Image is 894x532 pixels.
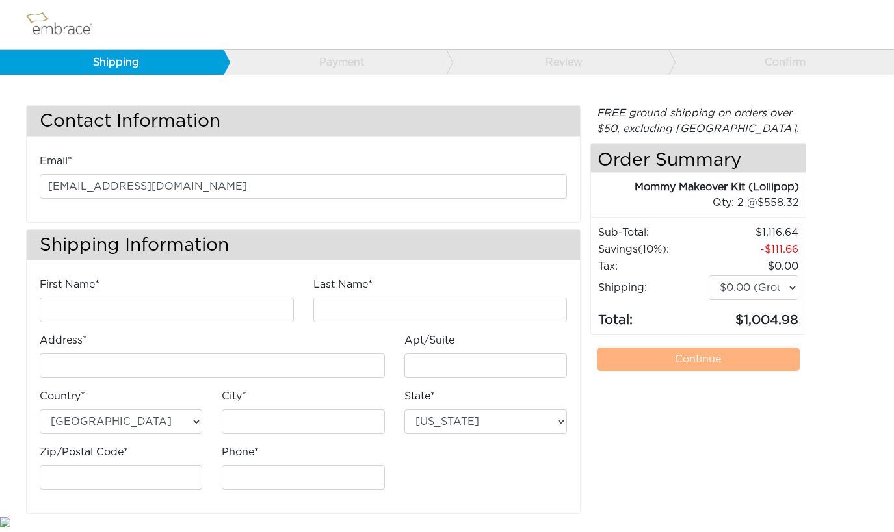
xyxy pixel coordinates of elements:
div: Mommy Makeover Kit (Lollipop) [591,179,798,195]
td: Tax: [598,258,708,275]
td: Total: [598,301,708,331]
div: 2 @ [607,195,798,210]
label: Last Name* [313,277,373,292]
img: logo.png [23,8,107,41]
td: 1,116.64 [708,224,798,241]
td: 111.66 [708,241,798,258]
a: Review [446,50,670,75]
span: (10%) [638,244,666,255]
td: 0.00 [708,258,798,275]
label: Phone* [222,444,259,460]
label: City* [222,388,246,404]
label: Country* [40,388,85,404]
h3: Contact Information [27,106,580,136]
td: 1,004.98 [708,301,798,331]
label: Address* [40,333,87,348]
a: Payment [223,50,447,75]
h3: Shipping Information [27,230,580,260]
label: First Name* [40,277,99,292]
div: FREE ground shipping on orders over $50, excluding [GEOGRAPHIC_DATA]. [590,105,806,136]
a: Confirm [668,50,892,75]
a: Continue [597,348,799,371]
label: Apt/Suite [404,333,454,348]
td: Sub-Total: [598,224,708,241]
span: 558.32 [757,197,799,208]
label: State* [404,388,435,404]
h4: Order Summary [591,144,805,173]
td: Shipping: [598,275,708,301]
label: Email* [40,153,72,169]
td: Savings : [598,241,708,258]
label: Zip/Postal Code* [40,444,128,460]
